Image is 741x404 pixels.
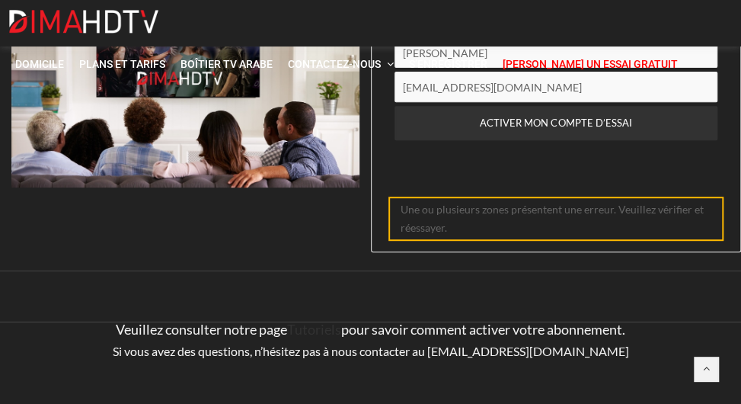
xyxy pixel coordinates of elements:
span: S’enregistrer [409,58,487,70]
div: Une ou plusieurs zones présentent une erreur. Veuillez vérifier et réessayer. [388,197,724,241]
a: Contactez-nous [280,49,401,80]
span: Veuillez consulter notre page pour savoir comment activer votre abonnement. [116,321,625,338]
a: Tutoriels [287,321,341,338]
span: [PERSON_NAME] un essai gratuit [503,58,678,70]
span: Contactez-nous [288,58,381,70]
a: Boîtier TV arabe [173,49,280,80]
span: Boîtier TV arabe [180,58,273,70]
span: Plans et tarifs [79,58,165,70]
span: Domicile [15,58,64,70]
span: Si vous avez des questions, n’hésitez pas à nous contacter au [EMAIL_ADDRESS][DOMAIN_NAME] [113,344,629,358]
input: ACTIVER MON COMPTE D’ESSAI [394,106,718,140]
img: Dima HDTV [8,9,160,34]
a: [PERSON_NAME] un essai gratuit [495,49,685,80]
a: Back to top [694,357,718,381]
a: Domicile [8,49,72,80]
a: Plans et tarifs [72,49,173,80]
a: S’enregistrer [401,49,495,80]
